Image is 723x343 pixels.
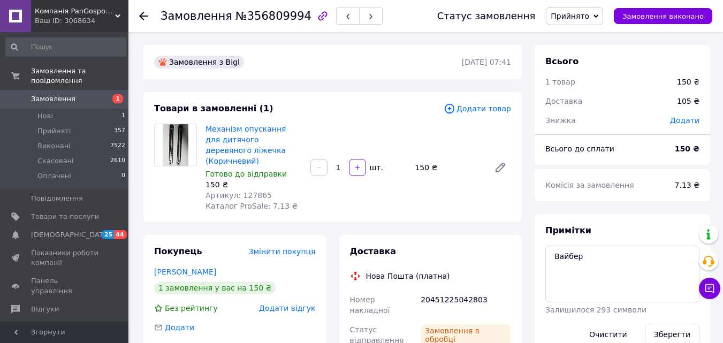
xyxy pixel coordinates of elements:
[31,248,99,268] span: Показники роботи компанії
[206,170,287,178] span: Готово до відправки
[161,10,232,22] span: Замовлення
[545,181,634,189] span: Комісія за замовлення
[437,11,536,21] div: Статус замовлення
[121,111,125,121] span: 1
[154,281,276,294] div: 1 замовлення у вас на 150 ₴
[675,181,699,189] span: 7.13 ₴
[35,16,128,26] div: Ваш ID: 3068634
[114,230,126,239] span: 44
[545,97,582,105] span: Доставка
[102,230,114,239] span: 25
[121,171,125,181] span: 0
[677,77,699,87] div: 150 ₴
[622,12,704,20] span: Замовлення виконано
[37,111,53,121] span: Нові
[350,246,397,256] span: Доставка
[154,246,202,256] span: Покупець
[37,156,74,166] span: Скасовані
[37,171,71,181] span: Оплачені
[31,304,59,314] span: Відгуки
[545,116,576,125] span: Знижка
[165,304,218,312] span: Без рейтингу
[139,11,148,21] div: Повернутися назад
[675,144,699,153] b: 150 ₴
[37,126,71,136] span: Прийняті
[5,37,126,57] input: Пошук
[551,12,589,20] span: Прийнято
[206,202,298,210] span: Каталог ProSale: 7.13 ₴
[154,103,273,113] span: Товари в замовленні (1)
[110,156,125,166] span: 2610
[249,247,316,256] span: Змінити покупця
[206,125,286,165] a: Механізм опускання для дитячого деревяного ліжечка (Коричневий)
[410,160,485,175] div: 150 ₴
[165,323,194,332] span: Додати
[670,116,699,125] span: Додати
[614,8,712,24] button: Замовлення виконано
[367,162,384,173] div: шт.
[35,6,115,16] span: Компанія PanGospodar рада Вам по буднях з 9-00 до 18-00 та онлайн 24/7
[699,278,720,299] button: Чат з покупцем
[235,10,311,22] span: №356809994
[112,94,123,103] span: 1
[114,126,125,136] span: 357
[545,78,575,86] span: 1 товар
[545,144,614,153] span: Всього до сплати
[350,295,390,315] span: Номер накладної
[37,141,71,151] span: Виконані
[363,271,453,281] div: Нова Пошта (платна)
[259,304,315,312] span: Додати відгук
[31,230,110,240] span: [DEMOGRAPHIC_DATA]
[671,89,706,113] div: 105 ₴
[110,141,125,151] span: 7522
[462,58,511,66] time: [DATE] 07:41
[31,66,128,86] span: Замовлення та повідомлення
[31,212,99,222] span: Товари та послуги
[154,56,244,68] div: Замовлення з Bigl
[545,225,591,235] span: Примітки
[31,276,99,295] span: Панель управління
[31,94,75,104] span: Замовлення
[545,56,579,66] span: Всього
[154,268,216,276] a: [PERSON_NAME]
[418,290,513,320] div: 20451225042803
[490,157,511,178] a: Редагувати
[206,179,302,190] div: 150 ₴
[545,306,646,314] span: Залишилося 293 символи
[206,191,272,200] span: Артикул: 127865
[545,246,699,302] textarea: Вайбер
[444,103,511,115] span: Додати товар
[163,124,188,166] img: Механізм опускання для дитячого деревяного ліжечка (Коричневий)
[31,194,83,203] span: Повідомлення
